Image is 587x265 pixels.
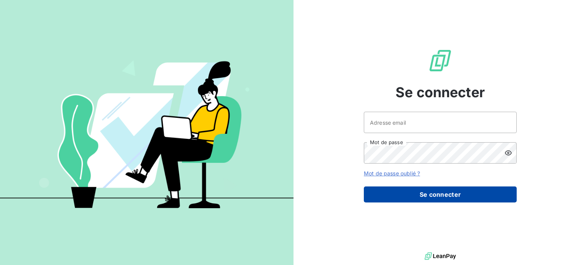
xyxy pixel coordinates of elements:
input: placeholder [364,112,517,133]
a: Mot de passe oublié ? [364,170,420,177]
span: Se connecter [396,82,485,103]
button: Se connecter [364,186,517,202]
img: logo [425,251,456,262]
img: Logo LeanPay [428,48,452,73]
